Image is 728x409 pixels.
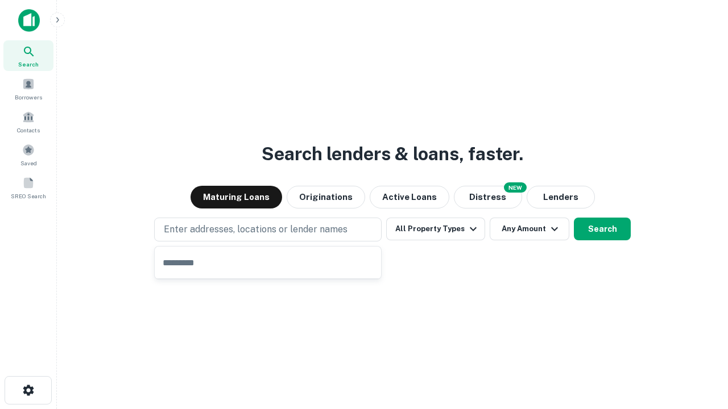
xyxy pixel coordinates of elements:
button: Lenders [527,186,595,208]
a: Borrowers [3,73,53,104]
img: capitalize-icon.png [18,9,40,32]
a: SREO Search [3,172,53,203]
a: Contacts [3,106,53,137]
iframe: Chat Widget [671,318,728,373]
button: Enter addresses, locations or lender names [154,218,382,241]
button: Any Amount [490,218,569,240]
div: NEW [504,182,527,193]
span: SREO Search [11,191,46,201]
p: Enter addresses, locations or lender names [164,223,348,236]
a: Saved [3,139,53,170]
button: Maturing Loans [191,186,282,208]
h3: Search lenders & loans, faster. [262,140,523,168]
span: Saved [20,158,37,168]
button: Search [574,218,631,240]
button: Search distressed loans with lien and other non-mortgage details. [454,186,522,208]
button: Originations [287,186,365,208]
span: Search [18,60,39,69]
button: Active Loans [370,186,449,208]
span: Borrowers [15,93,42,102]
button: All Property Types [386,218,485,240]
span: Contacts [17,126,40,135]
a: Search [3,40,53,71]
